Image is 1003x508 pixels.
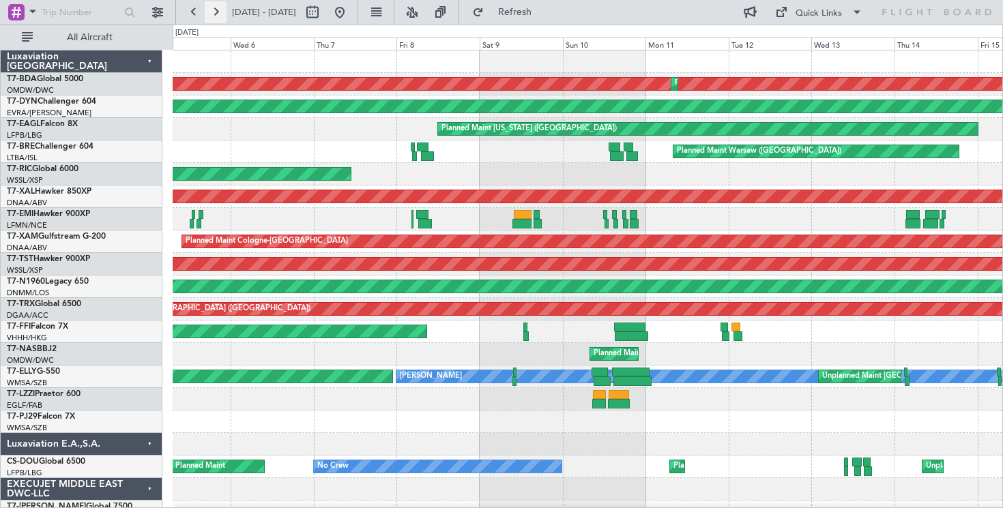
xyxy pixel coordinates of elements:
[7,300,35,308] span: T7-TRX
[7,345,57,353] a: T7-NASBBJ2
[7,265,43,275] a: WSSL/XSP
[466,1,548,23] button: Refresh
[7,210,33,218] span: T7-EMI
[175,456,225,477] div: Planned Maint
[7,188,35,196] span: T7-XAL
[96,299,310,319] div: Planned Maint [GEOGRAPHIC_DATA] ([GEOGRAPHIC_DATA])
[7,288,49,298] a: DNMM/LOS
[42,2,120,23] input: Trip Number
[7,233,106,241] a: T7-XAMGulfstream G-200
[400,366,462,387] div: [PERSON_NAME]
[7,323,68,331] a: T7-FFIFalcon 7X
[231,38,314,50] div: Wed 6
[7,468,42,478] a: LFPB/LBG
[7,108,91,118] a: EVRA/[PERSON_NAME]
[7,355,54,365] a: OMDW/DWC
[7,243,47,253] a: DNAA/ABV
[7,255,33,263] span: T7-TST
[7,220,47,230] a: LFMN/NCE
[7,310,48,320] a: DGAA/ACC
[147,38,231,50] div: Tue 5
[7,233,38,241] span: T7-XAM
[7,400,42,410] a: EGLF/FAB
[7,413,38,421] span: T7-PJ29
[7,210,90,218] a: T7-EMIHawker 900XP
[186,231,348,252] div: Planned Maint Cologne-[GEOGRAPHIC_DATA]
[317,456,349,477] div: No Crew
[7,333,47,343] a: VHHH/HKG
[675,74,809,94] div: Planned Maint Dubai (Al Maktoum Intl)
[7,458,85,466] a: CS-DOUGlobal 6500
[7,98,96,106] a: T7-DYNChallenger 604
[7,143,35,151] span: T7-BRE
[7,98,38,106] span: T7-DYN
[729,38,812,50] div: Tue 12
[7,278,45,286] span: T7-N1960
[441,119,617,139] div: Planned Maint [US_STATE] ([GEOGRAPHIC_DATA])
[7,165,32,173] span: T7-RIC
[645,38,729,50] div: Mon 11
[7,165,78,173] a: T7-RICGlobal 6000
[7,323,31,331] span: T7-FFI
[7,255,90,263] a: T7-TSTHawker 900XP
[175,27,199,39] div: [DATE]
[7,390,35,398] span: T7-LZZI
[7,175,43,185] a: WSSL/XSP
[480,38,563,50] div: Sat 9
[7,278,89,286] a: T7-N1960Legacy 650
[7,75,83,83] a: T7-BDAGlobal 5000
[7,153,38,163] a: LTBA/ISL
[7,368,60,376] a: T7-ELLYG-550
[7,188,91,196] a: T7-XALHawker 850XP
[677,141,841,162] div: Planned Maint Warsaw ([GEOGRAPHIC_DATA])
[811,38,895,50] div: Wed 13
[594,344,747,364] div: Planned Maint Abuja ([PERSON_NAME] Intl)
[396,38,480,50] div: Fri 8
[314,38,397,50] div: Thu 7
[7,120,40,128] span: T7-EAGL
[486,8,544,17] span: Refresh
[7,143,93,151] a: T7-BREChallenger 604
[7,423,47,433] a: WMSA/SZB
[7,458,39,466] span: CS-DOU
[7,130,42,140] a: LFPB/LBG
[7,120,78,128] a: T7-EAGLFalcon 8X
[563,38,646,50] div: Sun 10
[768,1,869,23] button: Quick Links
[7,300,81,308] a: T7-TRXGlobal 6500
[7,85,54,95] a: OMDW/DWC
[7,390,81,398] a: T7-LZZIPraetor 600
[15,27,148,48] button: All Aircraft
[895,38,978,50] div: Thu 14
[35,33,144,42] span: All Aircraft
[7,198,47,208] a: DNAA/ABV
[7,378,47,388] a: WMSA/SZB
[7,345,37,353] span: T7-NAS
[7,75,37,83] span: T7-BDA
[7,413,75,421] a: T7-PJ29Falcon 7X
[232,6,296,18] span: [DATE] - [DATE]
[7,368,37,376] span: T7-ELLY
[796,7,842,20] div: Quick Links
[673,456,888,477] div: Planned Maint [GEOGRAPHIC_DATA] ([GEOGRAPHIC_DATA])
